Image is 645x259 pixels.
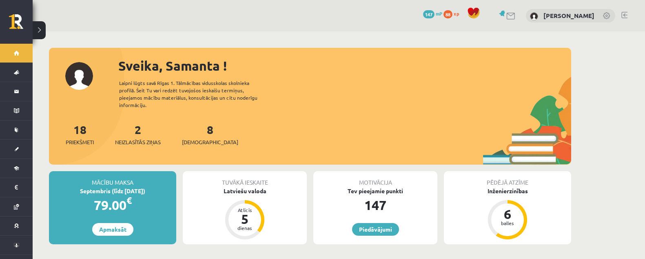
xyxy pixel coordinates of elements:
[66,138,94,146] span: Priekšmeti
[92,223,133,236] a: Apmaksāt
[49,171,176,187] div: Mācību maksa
[118,56,571,76] div: Sveika, Samanta !
[443,10,463,17] a: 88 xp
[233,208,257,212] div: Atlicis
[530,12,538,20] img: Samanta Borovska
[313,171,437,187] div: Motivācija
[444,187,571,195] div: Inženierzinības
[233,226,257,230] div: dienas
[352,223,399,236] a: Piedāvājumi
[443,10,452,18] span: 88
[543,11,594,20] a: [PERSON_NAME]
[313,195,437,215] div: 147
[495,208,520,221] div: 6
[423,10,434,18] span: 147
[182,122,238,146] a: 8[DEMOGRAPHIC_DATA]
[115,122,161,146] a: 2Neizlasītās ziņas
[119,79,272,109] div: Laipni lūgts savā Rīgas 1. Tālmācības vidusskolas skolnieka profilā. Šeit Tu vari redzēt tuvojošo...
[313,187,437,195] div: Tev pieejamie punkti
[183,171,307,187] div: Tuvākā ieskaite
[454,10,459,17] span: xp
[115,138,161,146] span: Neizlasītās ziņas
[182,138,238,146] span: [DEMOGRAPHIC_DATA]
[66,122,94,146] a: 18Priekšmeti
[183,187,307,195] div: Latviešu valoda
[495,221,520,226] div: balles
[49,195,176,215] div: 79.00
[49,187,176,195] div: Septembris (līdz [DATE])
[423,10,442,17] a: 147 mP
[436,10,442,17] span: mP
[126,194,132,206] span: €
[9,14,33,35] a: Rīgas 1. Tālmācības vidusskola
[233,212,257,226] div: 5
[183,187,307,241] a: Latviešu valoda Atlicis 5 dienas
[444,171,571,187] div: Pēdējā atzīme
[444,187,571,241] a: Inženierzinības 6 balles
